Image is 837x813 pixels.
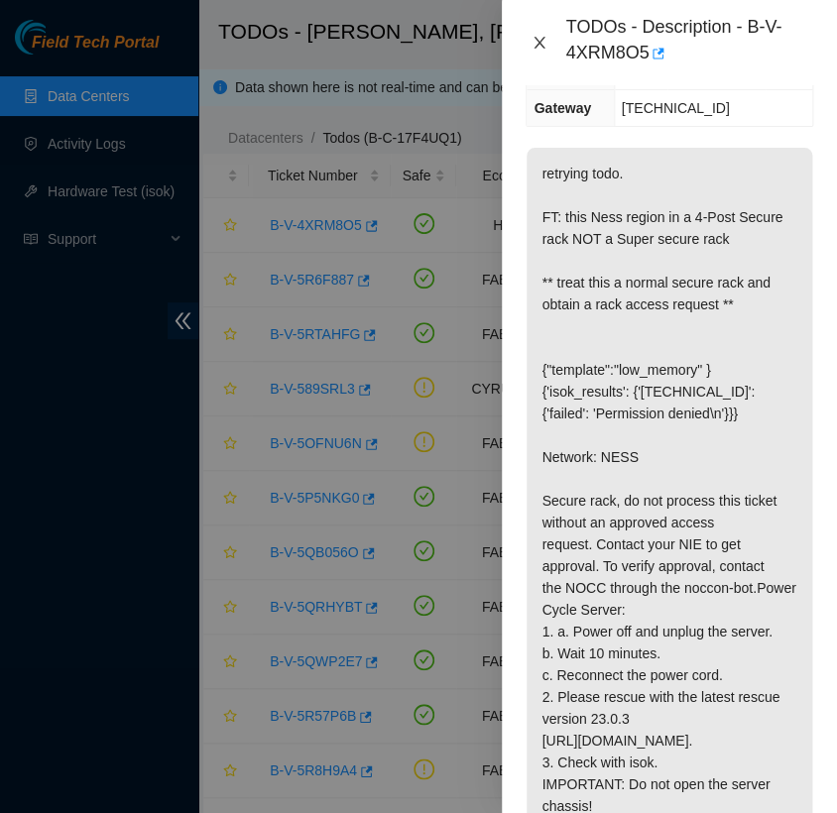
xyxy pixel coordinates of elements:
[565,16,813,69] div: TODOs - Description - B-V-4XRM8O5
[526,34,553,53] button: Close
[622,100,730,116] span: [TECHNICAL_ID]
[534,100,591,116] span: Gateway
[532,35,547,51] span: close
